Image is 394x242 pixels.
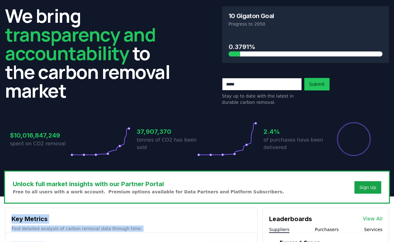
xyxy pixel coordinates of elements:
[269,226,289,233] button: Suppliers
[137,127,197,136] h3: 37,907,370
[364,226,382,233] button: Services
[10,131,70,140] h3: $10,016,847,249
[263,127,324,136] h3: 2.4%
[5,6,172,100] h2: We bring to the carbon removal market
[263,136,324,151] p: of purchases have been delivered
[229,13,274,19] h3: 10 Gigaton Goal
[229,42,383,51] h3: 0.3791%
[12,225,251,232] p: Find detailed analysis of carbon removal data through time.
[10,140,70,148] p: spent on CO2 removal
[359,184,376,191] a: Sign Up
[137,136,197,151] p: tonnes of CO2 has been sold
[222,93,302,105] p: Stay up to date with the latest in durable carbon removal.
[363,215,382,223] a: View All
[5,22,155,66] span: transparency and accountability
[304,78,330,90] button: Submit
[13,189,284,195] p: Free to all users with a work account. Premium options available for Data Partners and Platform S...
[269,214,312,224] h3: Leaderboards
[336,122,371,157] div: Percentage of sales delivered
[13,179,284,189] h3: Unlock full market insights with our Partner Portal
[229,21,383,27] p: Progress to 2050
[12,214,251,224] h3: Key Metrics
[354,181,381,194] button: Sign Up
[315,226,339,233] button: Purchasers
